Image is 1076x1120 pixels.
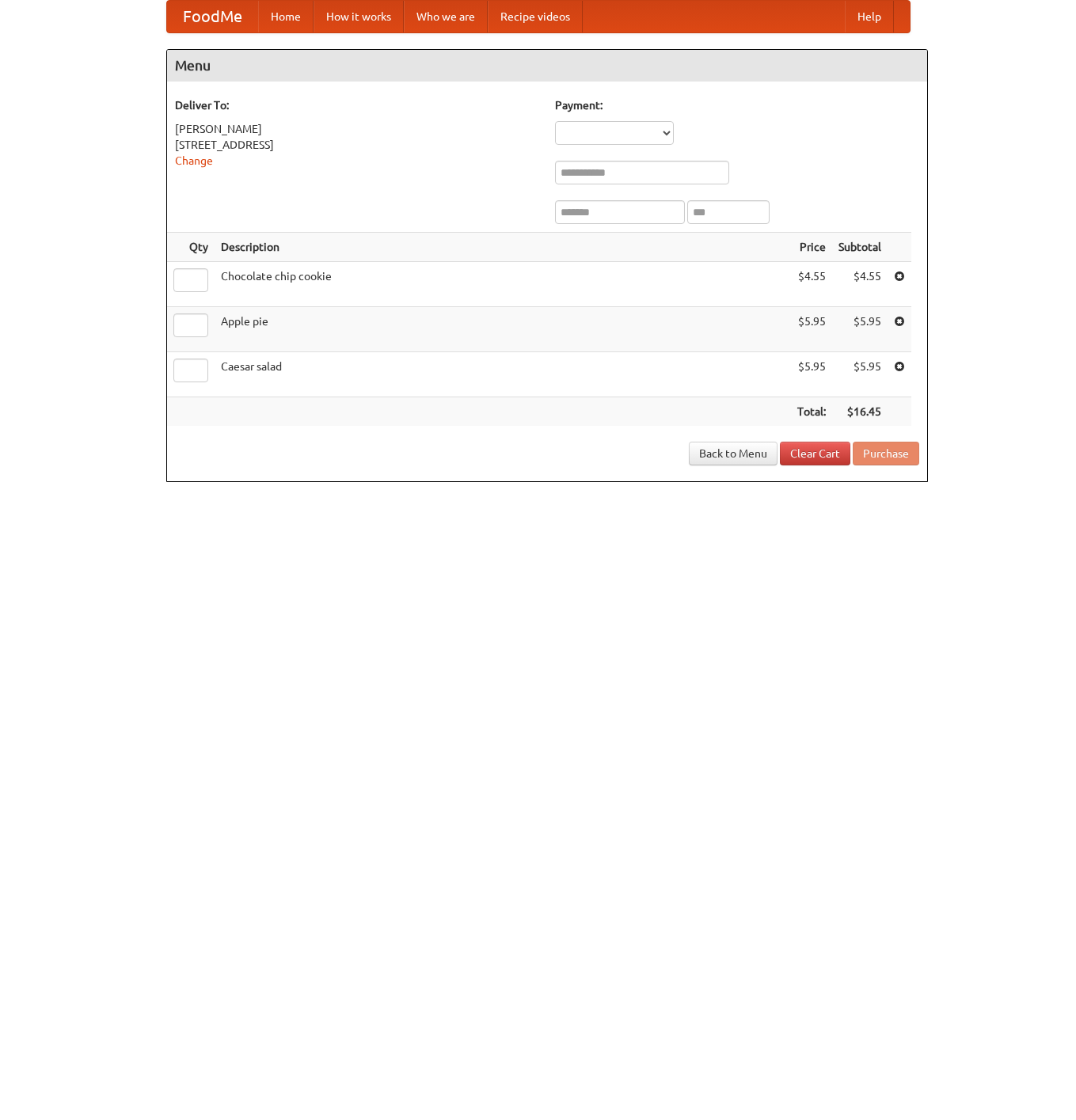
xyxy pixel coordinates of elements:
[167,233,215,262] th: Qty
[175,97,539,113] h5: Deliver To:
[175,121,539,137] div: [PERSON_NAME]
[215,262,791,307] td: Chocolate chip cookie
[791,262,832,307] td: $4.55
[488,1,583,32] a: Recipe videos
[832,307,888,352] td: $5.95
[215,352,791,397] td: Caesar salad
[215,307,791,352] td: Apple pie
[791,307,832,352] td: $5.95
[845,1,894,32] a: Help
[791,233,832,262] th: Price
[832,352,888,397] td: $5.95
[853,442,919,465] button: Purchase
[689,442,778,465] a: Back to Menu
[832,262,888,307] td: $4.55
[832,233,888,262] th: Subtotal
[832,397,888,427] th: $16.45
[258,1,314,32] a: Home
[791,352,832,397] td: $5.95
[791,397,832,427] th: Total:
[167,50,927,82] h4: Menu
[175,137,539,153] div: [STREET_ADDRESS]
[780,442,850,465] a: Clear Cart
[175,154,213,167] a: Change
[314,1,404,32] a: How it works
[555,97,919,113] h5: Payment:
[167,1,258,32] a: FoodMe
[404,1,488,32] a: Who we are
[215,233,791,262] th: Description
